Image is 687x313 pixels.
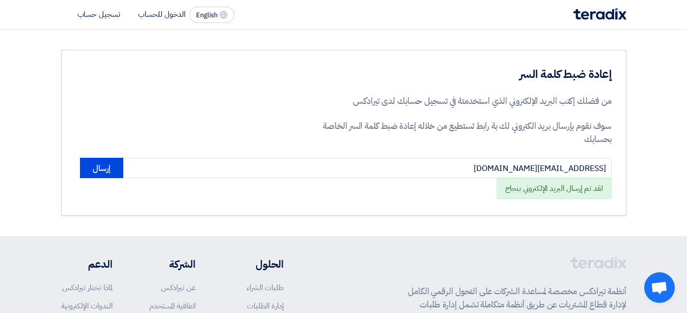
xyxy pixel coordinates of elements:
a: دردشة مفتوحة [644,272,675,303]
a: طلبات الشراء [246,282,284,293]
button: إرسال [80,158,123,178]
span: English [196,12,217,19]
img: Teradix logo [573,8,626,20]
input: أدخل البريد الإلكتروني [123,158,612,178]
h3: إعادة ضبط كلمة السر [317,67,612,82]
p: سوف نقوم بإرسال بريد الكتروني لك بة رابط تستطيع من خلاله إعادة ضبط كلمة السر الخاصة بحسابك [317,120,612,146]
a: اتفاقية المستخدم [149,300,196,311]
li: الدخول للحساب [138,9,185,20]
a: عن تيرادكس [161,282,196,293]
a: لماذا تختار تيرادكس [62,282,113,293]
li: الحلول [226,257,284,272]
a: إدارة الطلبات [247,300,284,311]
button: English [189,7,234,23]
div: لقد تم إرسال البريد الإلكتروني بنجاح [497,178,612,199]
p: من فضلك إكتب البريد الإلكتروني الذي استخدمتة في تسجيل حسابك لدى تيرادكس [317,95,612,108]
li: الشركة [143,257,196,272]
li: الدعم [61,257,113,272]
a: الندوات الإلكترونية [61,300,113,311]
li: تسجيل حساب [77,9,120,20]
